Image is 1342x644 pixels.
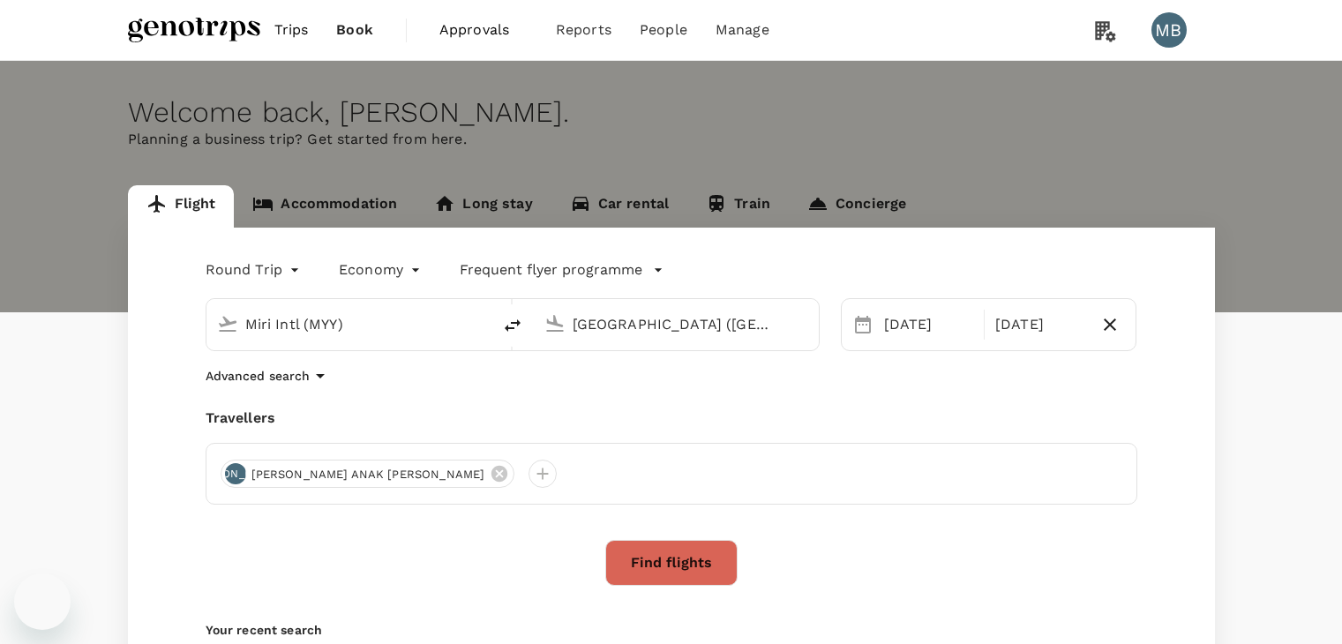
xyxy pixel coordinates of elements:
span: Book [336,19,373,41]
span: Trips [274,19,309,41]
span: Approvals [439,19,528,41]
button: Frequent flyer programme [460,259,664,281]
p: Frequent flyer programme [460,259,642,281]
span: [PERSON_NAME] ANAK [PERSON_NAME] [241,466,496,483]
a: Flight [128,185,235,228]
div: Round Trip [206,256,304,284]
iframe: Button to launch messaging window [14,573,71,630]
p: Planning a business trip? Get started from here. [128,129,1215,150]
a: Accommodation [234,185,416,228]
div: [DATE] [877,307,980,342]
input: Depart from [245,311,454,338]
button: Find flights [605,540,738,586]
a: Car rental [551,185,688,228]
span: People [640,19,687,41]
input: Going to [573,311,782,338]
a: Long stay [416,185,551,228]
div: MB [1151,12,1187,48]
button: Advanced search [206,365,331,386]
button: delete [491,304,534,347]
div: [PERSON_NAME][PERSON_NAME] ANAK [PERSON_NAME] [221,460,515,488]
div: Travellers [206,408,1137,429]
button: Open [479,322,483,326]
a: Train [687,185,789,228]
div: Economy [339,256,424,284]
div: [DATE] [988,307,1091,342]
a: Concierge [789,185,925,228]
button: Open [806,322,810,326]
div: Welcome back , [PERSON_NAME] . [128,96,1215,129]
span: Reports [556,19,611,41]
div: [PERSON_NAME] [225,463,246,484]
span: Manage [716,19,769,41]
p: Your recent search [206,621,1137,639]
img: Genotrips - ALL [128,11,260,49]
p: Advanced search [206,367,310,385]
